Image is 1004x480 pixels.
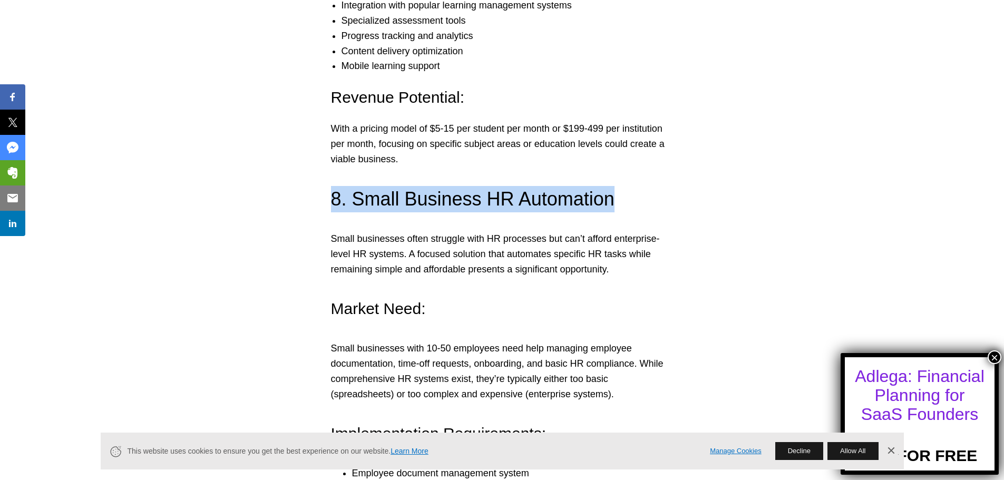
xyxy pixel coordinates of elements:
[109,445,122,458] svg: Cookie Icon
[331,86,674,109] h4: Revenue Potential:
[331,231,674,277] p: Small businesses often struggle with HR processes but can’t afford enterprise-level HR systems. A...
[331,423,674,445] h4: Implementation Requirements:
[331,298,674,320] h4: Market Need:
[710,446,762,457] a: Manage Cookies
[988,350,1001,364] button: Close
[883,443,899,459] a: Dismiss Banner
[331,121,674,166] p: With a pricing model of $5-15 per student per month or $199-499 per institution per month, focusi...
[854,367,985,424] div: Adlega: Financial Planning for SaaS Founders
[342,28,684,44] li: Progress tracking and analytics
[391,447,428,455] a: Learn More
[342,44,684,59] li: Content delivery optimization
[862,429,977,465] a: TRY FOR FREE
[827,442,878,460] button: Allow All
[342,13,684,28] li: Specialized assessment tools
[128,446,696,457] span: This website uses cookies to ensure you get the best experience on our website.
[331,186,674,212] h3: 8. Small Business HR Automation
[775,442,823,460] button: Decline
[331,341,674,401] p: Small businesses with 10-50 employees need help managing employee documentation, time-off request...
[342,58,684,74] li: Mobile learning support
